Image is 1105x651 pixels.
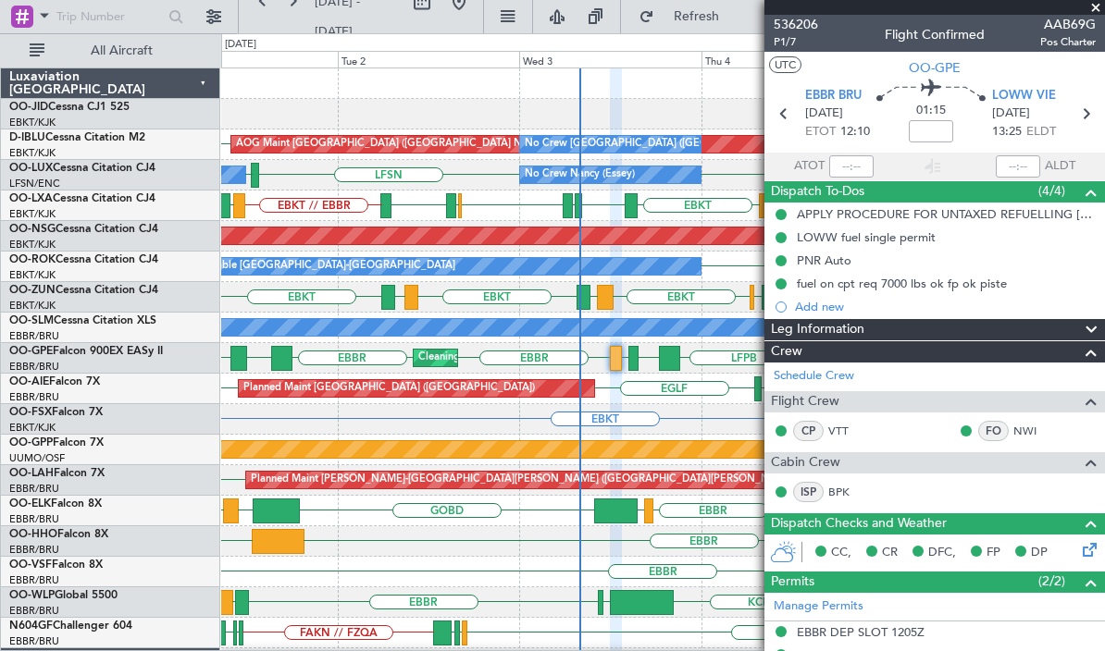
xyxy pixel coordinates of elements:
[992,104,1030,123] span: [DATE]
[251,466,798,494] div: Planned Maint [PERSON_NAME]-[GEOGRAPHIC_DATA][PERSON_NAME] ([GEOGRAPHIC_DATA][PERSON_NAME])
[9,254,158,265] a: OO-ROKCessna Citation CJ4
[9,146,56,160] a: EBKT/KJK
[1038,181,1065,201] span: (4/4)
[9,437,104,448] a: OO-GPPFalcon 7X
[771,452,840,473] span: Cabin Crew
[828,423,870,439] a: VTT
[338,51,520,68] div: Tue 2
[916,102,946,120] span: 01:15
[9,102,130,113] a: OO-JIDCessna CJ1 525
[885,25,985,44] div: Flight Confirmed
[9,407,52,418] span: OO-FSX
[56,3,163,31] input: Trip Number
[1040,15,1096,34] span: AAB69G
[9,285,158,296] a: OO-ZUNCessna Citation CJ4
[9,346,163,357] a: OO-GPEFalcon 900EX EASy II
[9,315,156,326] a: OO-SLMCessna Citation XLS
[9,620,53,632] span: N604GF
[797,624,925,640] div: EBBR DEP SLOT 1205Z
[978,421,1009,441] div: FO
[1038,571,1065,591] span: (2/2)
[9,132,145,143] a: D-IBLUCessna Citation M2
[882,544,898,562] span: CR
[48,44,195,57] span: All Aircraft
[992,87,1056,105] span: LOWW VIE
[9,543,59,557] a: EBBR/BRU
[9,590,118,601] a: OO-WLPGlobal 5500
[9,407,103,418] a: OO-FSXFalcon 7X
[9,299,56,313] a: EBKT/KJK
[525,161,635,189] div: No Crew Nancy (Essey)
[840,123,870,141] span: 12:10
[9,468,105,479] a: OO-LAHFalcon 7X
[793,421,824,441] div: CP
[774,34,818,50] span: P1/7
[797,229,936,245] div: LOWW fuel single permit
[797,276,1007,291] div: fuel on cpt req 7000 lbs ok fp ok piste
[519,51,701,68] div: Wed 3
[9,529,57,540] span: OO-HHO
[771,513,947,534] span: Dispatch Checks and Weather
[525,130,835,158] div: No Crew [GEOGRAPHIC_DATA] ([GEOGRAPHIC_DATA] National)
[828,484,870,500] a: BPK
[771,181,864,203] span: Dispatch To-Dos
[774,597,863,616] a: Manage Permits
[9,512,59,526] a: EBBR/BRU
[9,329,59,343] a: EBBR/BRU
[225,37,256,53] div: [DATE]
[987,544,1000,562] span: FP
[774,15,818,34] span: 536206
[9,346,53,357] span: OO-GPE
[805,104,843,123] span: [DATE]
[769,56,801,73] button: UTC
[243,375,535,402] div: Planned Maint [GEOGRAPHIC_DATA] ([GEOGRAPHIC_DATA])
[805,87,862,105] span: EBBR BRU
[992,123,1022,141] span: 13:25
[20,36,201,66] button: All Aircraft
[9,224,158,235] a: OO-NSGCessna Citation CJ4
[9,529,108,540] a: OO-HHOFalcon 8X
[9,376,49,387] span: OO-AIE
[9,193,155,204] a: OO-LXACessna Citation CJ4
[9,177,60,190] a: LFSN/ENC
[155,51,338,68] div: Mon 1
[9,224,56,235] span: OO-NSG
[658,10,736,23] span: Refresh
[829,155,874,178] input: --:--
[9,559,103,571] a: OO-VSFFalcon 8X
[771,341,802,362] span: Crew
[9,559,52,571] span: OO-VSF
[630,2,741,31] button: Refresh
[9,498,51,510] span: OO-ELK
[9,498,102,510] a: OO-ELKFalcon 8X
[9,421,56,435] a: EBKT/KJK
[1031,544,1048,562] span: DP
[9,102,48,113] span: OO-JID
[9,268,56,282] a: EBKT/KJK
[797,206,1096,222] div: APPLY PROCEDURE FOR UNTAXED REFUELLING [GEOGRAPHIC_DATA]
[9,604,59,618] a: EBBR/BRU
[9,590,55,601] span: OO-WLP
[9,573,59,587] a: EBBR/BRU
[9,376,100,387] a: OO-AIEFalcon 7X
[236,130,557,158] div: AOG Maint [GEOGRAPHIC_DATA] ([GEOGRAPHIC_DATA] National)
[1026,123,1056,141] span: ELDT
[9,163,53,174] span: OO-LUX
[797,252,851,268] div: PNR Auto
[9,254,56,265] span: OO-ROK
[771,571,814,593] span: Permits
[9,238,56,252] a: EBKT/KJK
[418,344,727,372] div: Cleaning [GEOGRAPHIC_DATA] ([GEOGRAPHIC_DATA] National)
[771,319,864,340] span: Leg Information
[795,299,1096,314] div: Add new
[771,391,839,412] span: Flight Crew
[805,123,836,141] span: ETOT
[160,252,455,280] div: A/C Unavailable [GEOGRAPHIC_DATA]-[GEOGRAPHIC_DATA]
[701,51,884,68] div: Thu 4
[9,437,53,448] span: OO-GPP
[774,367,854,386] a: Schedule Crew
[9,193,53,204] span: OO-LXA
[1045,157,1075,176] span: ALDT
[9,315,54,326] span: OO-SLM
[1040,34,1096,50] span: Pos Charter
